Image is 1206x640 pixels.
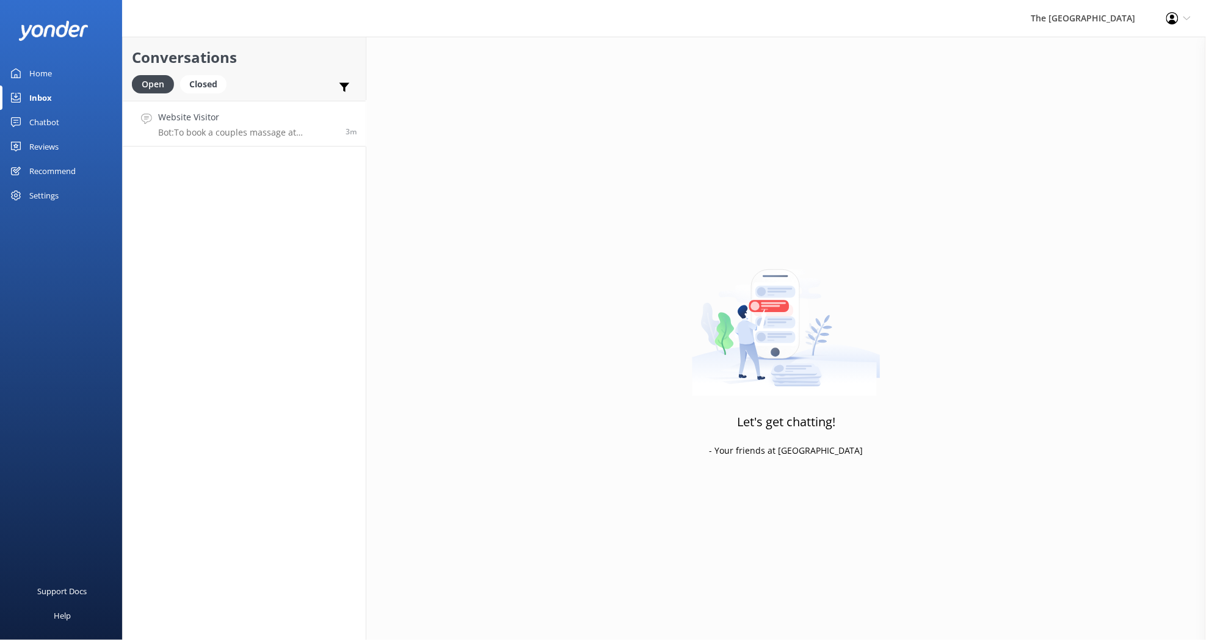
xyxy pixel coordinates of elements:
[38,579,87,603] div: Support Docs
[29,159,76,183] div: Recommend
[180,75,227,93] div: Closed
[18,21,89,41] img: yonder-white-logo.png
[158,127,336,138] p: Bot: To book a couples massage at SpaPolynesia, please email [EMAIL_ADDRESS][DOMAIN_NAME] for boo...
[132,46,357,69] h2: Conversations
[29,183,59,208] div: Settings
[29,134,59,159] div: Reviews
[737,412,835,432] h3: Let's get chatting!
[29,110,59,134] div: Chatbot
[709,444,863,457] p: - Your friends at [GEOGRAPHIC_DATA]
[29,61,52,85] div: Home
[180,77,233,90] a: Closed
[132,75,174,93] div: Open
[132,77,180,90] a: Open
[158,111,336,124] h4: Website Visitor
[346,126,357,137] span: Oct 05 2025 10:14am (UTC -10:00) Pacific/Honolulu
[29,85,52,110] div: Inbox
[123,101,366,147] a: Website VisitorBot:To book a couples massage at SpaPolynesia, please email [EMAIL_ADDRESS][DOMAIN...
[692,244,881,396] img: artwork of a man stealing a conversation from at giant smartphone
[54,603,71,628] div: Help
